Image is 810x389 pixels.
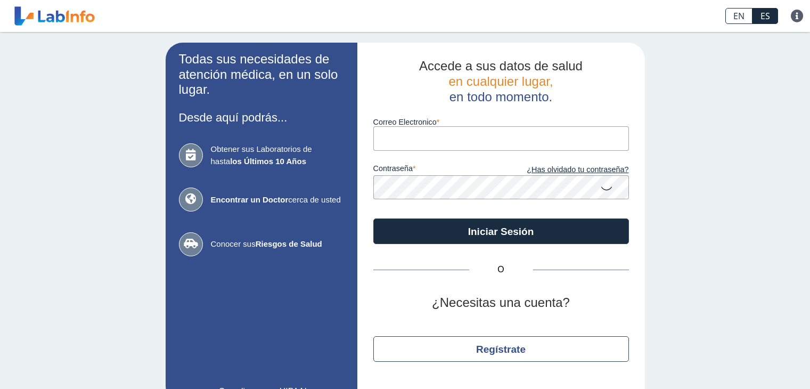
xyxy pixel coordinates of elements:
span: Accede a sus datos de salud [419,59,583,73]
b: los Últimos 10 Años [230,157,306,166]
h2: ¿Necesitas una cuenta? [373,295,629,311]
b: Riesgos de Salud [256,239,322,248]
span: O [469,263,533,276]
a: ES [752,8,778,24]
label: contraseña [373,164,501,176]
span: en todo momento. [449,90,552,104]
span: Conocer sus [211,238,344,250]
a: EN [725,8,752,24]
span: Obtener sus Laboratorios de hasta [211,143,344,167]
button: Regístrate [373,336,629,362]
a: ¿Has olvidado tu contraseña? [501,164,629,176]
h3: Desde aquí podrás... [179,111,344,124]
span: en cualquier lugar, [448,74,553,88]
iframe: Help widget launcher [715,347,798,377]
h2: Todas sus necesidades de atención médica, en un solo lugar. [179,52,344,98]
label: Correo Electronico [373,118,629,126]
b: Encontrar un Doctor [211,195,289,204]
span: cerca de usted [211,194,344,206]
button: Iniciar Sesión [373,218,629,244]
